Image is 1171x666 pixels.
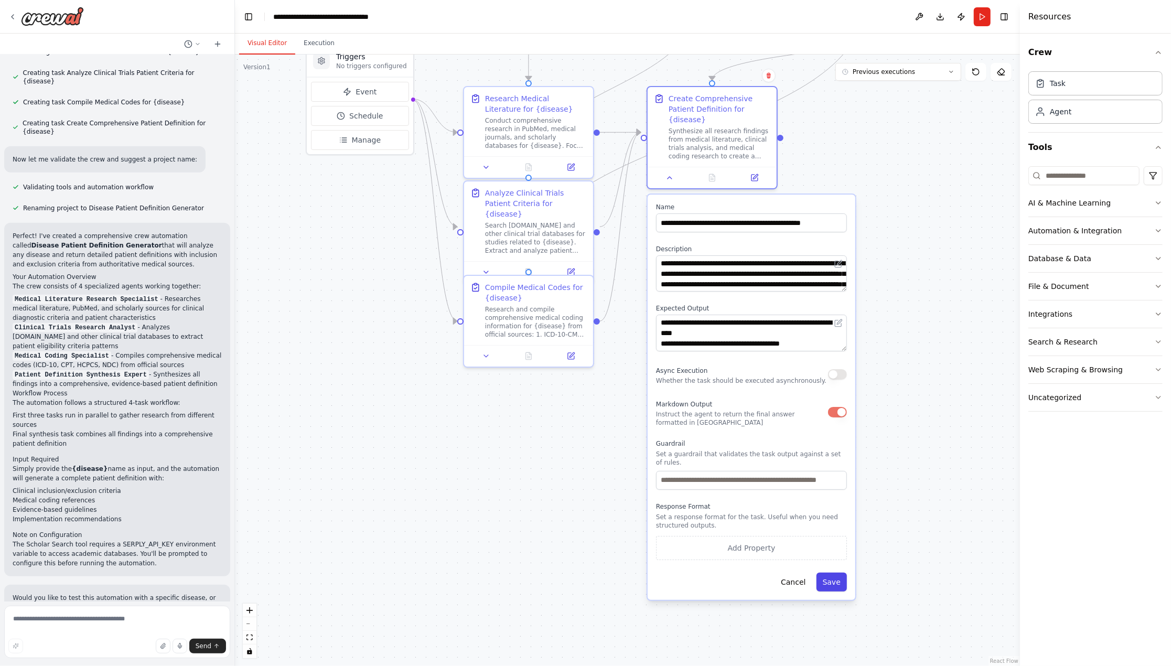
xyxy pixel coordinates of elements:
div: Task [1050,78,1066,89]
p: Perfect! I've created a comprehensive crew automation called that will analyze any disease and re... [13,231,222,269]
button: Open in editor [832,257,845,270]
button: Tools [1028,133,1163,162]
strong: Disease Patient Definition Generator [31,242,162,249]
span: Manage [352,135,381,145]
button: No output available [507,161,551,174]
li: Implementation recommendations [13,514,222,524]
div: File & Document [1028,281,1089,292]
button: AI & Machine Learning [1028,189,1163,217]
div: Analyze Clinical Trials Patient Criteria for {disease}Search [DOMAIN_NAME] and other clinical tri... [463,180,594,284]
button: Event [311,82,409,102]
label: Name [656,203,847,211]
button: Hide right sidebar [997,9,1012,24]
li: Clinical inclusion/exclusion criteria [13,486,222,496]
div: Crew [1028,67,1163,132]
code: Clinical Trials Research Analyst [13,323,137,332]
button: fit view [243,631,256,644]
span: Validating tools and automation workflow [23,183,154,191]
span: Send [196,642,211,650]
li: First three tasks run in parallel to gather research from different sources [13,411,222,429]
p: - Synthesizes all findings into a comprehensive, evidence-based patient definition [13,370,222,389]
g: Edge from a71d94cd-0b42-45c0-89a7-b335bd9220ce to 99ebe783-fcf2-4875-9dc4-0c6f433551fd [600,127,641,326]
g: Edge from triggers to 2fcd9983-15c6-4be1-9075-d354e702b654 [412,94,457,138]
p: Simply provide the name as input, and the automation will generate a complete patient definition ... [13,464,222,483]
button: Send [189,639,226,653]
div: Integrations [1028,309,1072,319]
code: Patient Definition Synthesis Expert [13,370,149,380]
div: Compile Medical Codes for {disease}Research and compile comprehensive medical coding information ... [463,275,594,368]
label: Description [656,245,847,253]
div: AI & Machine Learning [1028,198,1111,208]
p: Instruct the agent to return the final answer formatted in [GEOGRAPHIC_DATA] [656,410,828,427]
img: Logo [21,7,84,26]
button: Schedule [311,106,409,126]
strong: {disease} [72,465,108,472]
div: Research Medical Literature for {disease}Conduct comprehensive research in PubMed, medical journa... [463,86,594,179]
button: Open in side panel [553,161,589,174]
g: Edge from 1d44a09f-c59c-45ff-b14b-8cb1833abb9f to 8d6744af-b301-4ec2-922e-a68f5c833717 [523,2,702,175]
p: The Scholar Search tool requires a SERPLY_API_KEY environment variable to access academic databas... [13,540,222,568]
g: Edge from triggers to a71d94cd-0b42-45c0-89a7-b335bd9220ce [412,94,457,327]
p: - Compiles comprehensive medical codes (ICD-10, CPT, HCPCS, NDC) from official sources [13,351,222,370]
h4: Resources [1028,10,1071,23]
h2: Your Automation Overview [13,272,222,282]
p: Set a guardrail that validates the task output against a set of rules. [656,450,847,467]
button: Start a new chat [209,38,226,50]
button: Database & Data [1028,245,1163,272]
div: Research Medical Literature for {disease} [485,93,587,114]
button: No output available [507,266,551,278]
button: Improve this prompt [8,639,23,653]
button: Crew [1028,38,1163,67]
button: zoom out [243,617,256,631]
button: Uncategorized [1028,384,1163,411]
p: No triggers configured [336,62,407,70]
p: Whether the task should be executed asynchronously. [656,377,826,385]
nav: breadcrumb [273,12,391,22]
button: Switch to previous chat [180,38,205,50]
button: Open in side panel [553,350,589,362]
span: Previous executions [853,68,915,76]
span: Creating task Analyze Clinical Trials Patient Criteria for {disease} [23,69,222,85]
li: Final synthesis task combines all findings into a comprehensive patient definition [13,429,222,448]
li: Medical coding references [13,496,222,505]
button: zoom in [243,604,256,617]
h3: Triggers [336,51,407,62]
label: Response Format [656,502,847,511]
button: Hide left sidebar [241,9,256,24]
h2: Workflow Process [13,389,222,398]
button: Automation & Integration [1028,217,1163,244]
p: - Analyzes [DOMAIN_NAME] and other clinical trial databases to extract patient eligibility criter... [13,323,222,351]
div: Search & Research [1028,337,1098,347]
h2: Note on Configuration [13,530,222,540]
button: Web Scraping & Browsing [1028,356,1163,383]
button: Visual Editor [239,33,295,55]
button: toggle interactivity [243,644,256,658]
div: Compile Medical Codes for {disease} [485,282,587,303]
span: Creating task Create Comprehensive Patient Definition for {disease} [23,119,222,136]
button: Delete node [762,69,776,82]
g: Edge from 4b0a1cb9-a1e9-4882-a285-8bd7c9cff8ec to 99ebe783-fcf2-4875-9dc4-0c6f433551fd [707,10,1037,80]
g: Edge from 8d6744af-b301-4ec2-922e-a68f5c833717 to 99ebe783-fcf2-4875-9dc4-0c6f433551fd [600,127,641,232]
div: Automation & Integration [1028,225,1122,236]
label: Guardrail [656,439,847,448]
button: Previous executions [835,63,961,81]
div: Web Scraping & Browsing [1028,364,1123,375]
button: Save [817,573,847,592]
div: Uncategorized [1028,392,1081,403]
code: Medical Literature Research Specialist [13,295,160,304]
div: Research and compile comprehensive medical coding information for {disease} from official sources... [485,305,587,339]
button: Add Property [656,536,847,560]
span: Async Execution [656,367,707,374]
button: Search & Research [1028,328,1163,356]
button: Manage [311,130,409,150]
span: Markdown Output [656,401,712,408]
span: Event [356,87,377,97]
button: Cancel [775,573,812,592]
p: The automation follows a structured 4-task workflow: [13,398,222,407]
span: Creating task Compile Medical Codes for {disease} [23,98,185,106]
div: Create Comprehensive Patient Definition for {disease} [669,93,770,125]
p: Set a response format for the task. Useful when you need structured outputs. [656,513,847,530]
button: No output available [507,350,551,362]
g: Edge from 2fcd9983-15c6-4be1-9075-d354e702b654 to 99ebe783-fcf2-4875-9dc4-0c6f433551fd [600,127,641,137]
button: Click to speak your automation idea [173,639,187,653]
